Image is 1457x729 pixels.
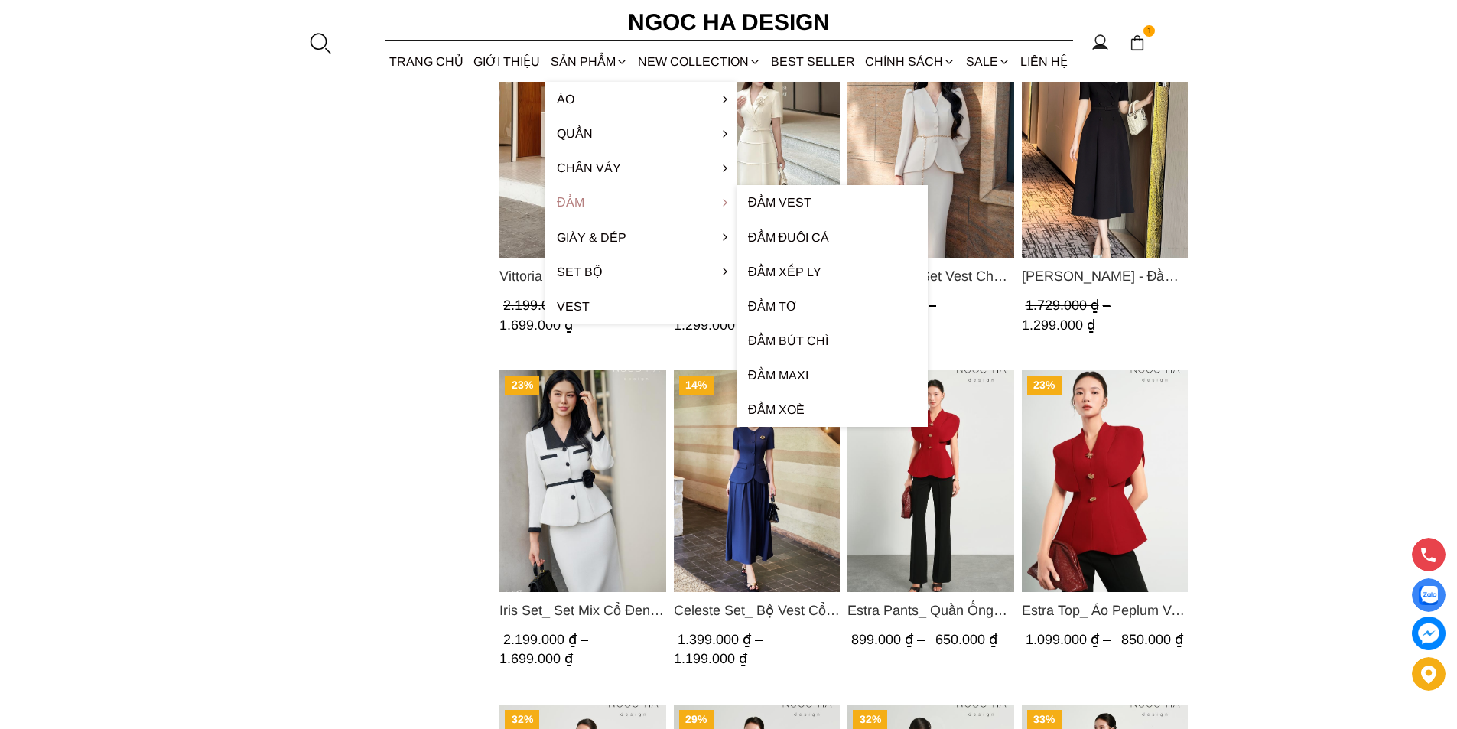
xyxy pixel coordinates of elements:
a: Link to Estra Top_ Áo Peplum Vai Choàng Màu Đỏ A1092 [1021,600,1188,621]
span: Celeste Set_ Bộ Vest Cổ Tròn Chân Váy Nhún Xòe Màu Xanh Bò BJ142 [673,600,840,621]
span: 650.000 ₫ [935,632,997,647]
a: Product image - Louisa Dress_ Đầm Cổ Vest Cài Hoa Tùng May Gân Nổi Kèm Đai Màu Bee D952 [673,36,840,258]
a: Link to Vittoria Set_ Bộ Vest Cổ V Quần Suông Kẻ Sọc BQ013 [499,265,666,287]
a: Đầm đuôi cá [737,220,928,255]
a: Đầm bút chì [737,324,928,358]
a: SALE [961,41,1015,82]
a: BEST SELLER [766,41,860,82]
span: Muriel Set_ Set Vest Chân Váy Màu Bee Vai Xếp Ly Cổ V Kèm Đai Kim Loại BJ111 [847,265,1014,287]
a: NEW COLLECTION [633,41,766,82]
a: Product image - Celeste Set_ Bộ Vest Cổ Tròn Chân Váy Nhún Xòe Màu Xanh Bò BJ142 [673,370,840,592]
a: Link to Muriel Set_ Set Vest Chân Váy Màu Bee Vai Xếp Ly Cổ V Kèm Đai Kim Loại BJ111 [847,265,1014,287]
span: Vittoria Set_ Bộ Vest Cổ V Quần Suông Kẻ Sọc BQ013 [499,265,666,287]
span: 1.729.000 ₫ [1025,298,1114,313]
img: Iris Set_ Set Mix Cổ Đen Chân Váy Bút Chì Màu Trắng Kèm Đai Hoa BJ117 [499,370,666,592]
img: Display image [1419,586,1438,605]
a: Link to Celeste Set_ Bộ Vest Cổ Tròn Chân Váy Nhún Xòe Màu Xanh Bò BJ142 [673,600,840,621]
span: Estra Pants_ Quần Ống Đứng Loe Nhẹ Q070 [847,600,1014,621]
a: Display image [1412,578,1446,612]
a: Vest [545,289,737,324]
div: SẢN PHẨM [545,41,633,82]
div: Chính sách [860,41,961,82]
a: Giày & Dép [545,220,737,255]
a: Đầm Vest [737,185,928,220]
img: Estra Top_ Áo Peplum Vai Choàng Màu Đỏ A1092 [1021,370,1188,592]
a: Đầm tơ [737,289,928,324]
a: Product image - Estra Pants_ Quần Ống Đứng Loe Nhẹ Q070 [847,370,1014,592]
a: Áo [545,82,737,116]
a: Product image - Iris Set_ Set Mix Cổ Đen Chân Váy Bút Chì Màu Trắng Kèm Đai Hoa BJ117 [499,370,666,592]
span: 2.199.000 ₫ [503,632,592,647]
span: 1.699.000 ₫ [499,651,573,666]
span: 1.199.000 ₫ [673,651,746,666]
a: Product image - Vittoria Set_ Bộ Vest Cổ V Quần Suông Kẻ Sọc BQ013 [499,36,666,258]
a: Quần [545,116,737,151]
a: Đầm xoè [737,392,928,427]
span: 1.399.000 ₫ [677,632,766,647]
img: Estra Pants_ Quần Ống Đứng Loe Nhẹ Q070 [847,370,1014,592]
a: messenger [1412,617,1446,650]
span: 1.980.000 ₫ [851,298,940,313]
a: Chân váy [545,151,737,185]
a: Đầm xếp ly [737,255,928,289]
a: Product image - Estra Top_ Áo Peplum Vai Choàng Màu Đỏ A1092 [1021,370,1188,592]
span: 2.199.000 ₫ [503,298,592,313]
a: Link to Estra Pants_ Quần Ống Đứng Loe Nhẹ Q070 [847,600,1014,621]
a: TRANG CHỦ [385,41,469,82]
img: Muriel Set_ Set Vest Chân Váy Màu Bee Vai Xếp Ly Cổ V Kèm Đai Kim Loại BJ111 [847,36,1014,258]
span: 1.699.000 ₫ [499,317,573,333]
span: 1.099.000 ₫ [1025,632,1114,647]
span: Iris Set_ Set Mix Cổ Đen Chân Váy Bút Chì Màu Trắng Kèm Đai Hoa BJ117 [499,600,666,621]
span: Estra Top_ Áo Peplum Vai Choàng Màu Đỏ A1092 [1021,600,1188,621]
img: Louisa Dress_ Đầm Cổ Vest Cài Hoa Tùng May Gân Nổi Kèm Đai Màu Bee D952 [673,36,840,258]
span: 1.299.000 ₫ [1021,317,1094,333]
a: Product image - Irene Dress - Đầm Vest Dáng Xòe Kèm Đai D713 [1021,36,1188,258]
a: Đầm [545,185,737,220]
a: Đầm Maxi [737,358,928,392]
span: 1.299.000 ₫ [673,317,746,333]
span: 850.000 ₫ [1120,632,1182,647]
a: Set Bộ [545,255,737,289]
a: Link to Irene Dress - Đầm Vest Dáng Xòe Kèm Đai D713 [1021,265,1188,287]
a: Product image - Muriel Set_ Set Vest Chân Váy Màu Bee Vai Xếp Ly Cổ V Kèm Đai Kim Loại BJ111 [847,36,1014,258]
span: [PERSON_NAME] - Đầm Vest Dáng Xòe Kèm Đai D713 [1021,265,1188,287]
img: Celeste Set_ Bộ Vest Cổ Tròn Chân Váy Nhún Xòe Màu Xanh Bò BJ142 [673,370,840,592]
a: Link to Iris Set_ Set Mix Cổ Đen Chân Váy Bút Chì Màu Trắng Kèm Đai Hoa BJ117 [499,600,666,621]
span: 899.000 ₫ [851,632,929,647]
img: img-CART-ICON-ksit0nf1 [1129,34,1146,51]
span: 1 [1143,25,1156,37]
img: Irene Dress - Đầm Vest Dáng Xòe Kèm Đai D713 [1021,36,1188,258]
img: Vittoria Set_ Bộ Vest Cổ V Quần Suông Kẻ Sọc BQ013 [499,36,666,258]
a: Ngoc Ha Design [614,4,844,41]
a: GIỚI THIỆU [469,41,545,82]
a: LIÊN HỆ [1015,41,1072,82]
